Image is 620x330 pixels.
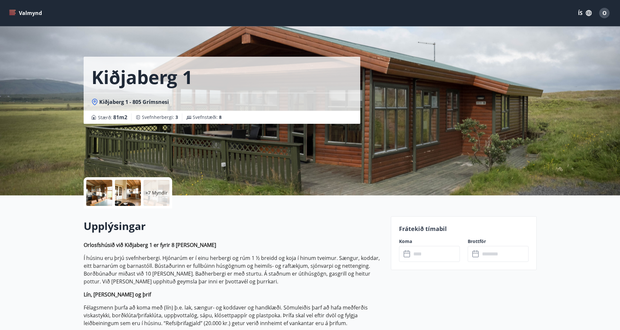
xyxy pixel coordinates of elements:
label: Koma [399,238,460,245]
button: ÍS [574,7,595,19]
span: Svefnstæði : [193,114,222,121]
span: Stærð : [98,113,127,121]
button: O [597,5,612,21]
span: 3 [175,114,178,120]
p: Í húsinu eru þrjú svefnherbergi. Hjónarúm er í einu herbergi og rúm 1 ½ breidd og koja í hinum tv... [84,254,383,285]
span: 8 [219,114,222,120]
span: Svefnherbergi : [142,114,178,121]
span: O [602,9,607,17]
strong: Orlosfshúsið við Kiðjaberg 1 er fyrir 8 [PERSON_NAME] [84,241,216,249]
button: menu [8,7,45,19]
h2: Upplýsingar [84,219,383,233]
span: 81 m2 [113,114,127,121]
p: Frátekið tímabil [399,224,529,233]
p: +7 Myndir [145,190,168,196]
h1: Kiðjaberg 1 [91,65,193,89]
p: Félagsmenn þurfa að koma með (lín) þ.e. lak, sængur- og koddaver og handklæði. Sömuleiðis þarf að... [84,304,383,327]
strong: Lín, [PERSON_NAME] og þrif [84,291,151,298]
label: Brottför [468,238,529,245]
span: Kiðjaberg 1 - 805 Grímsnesi [99,98,169,106]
